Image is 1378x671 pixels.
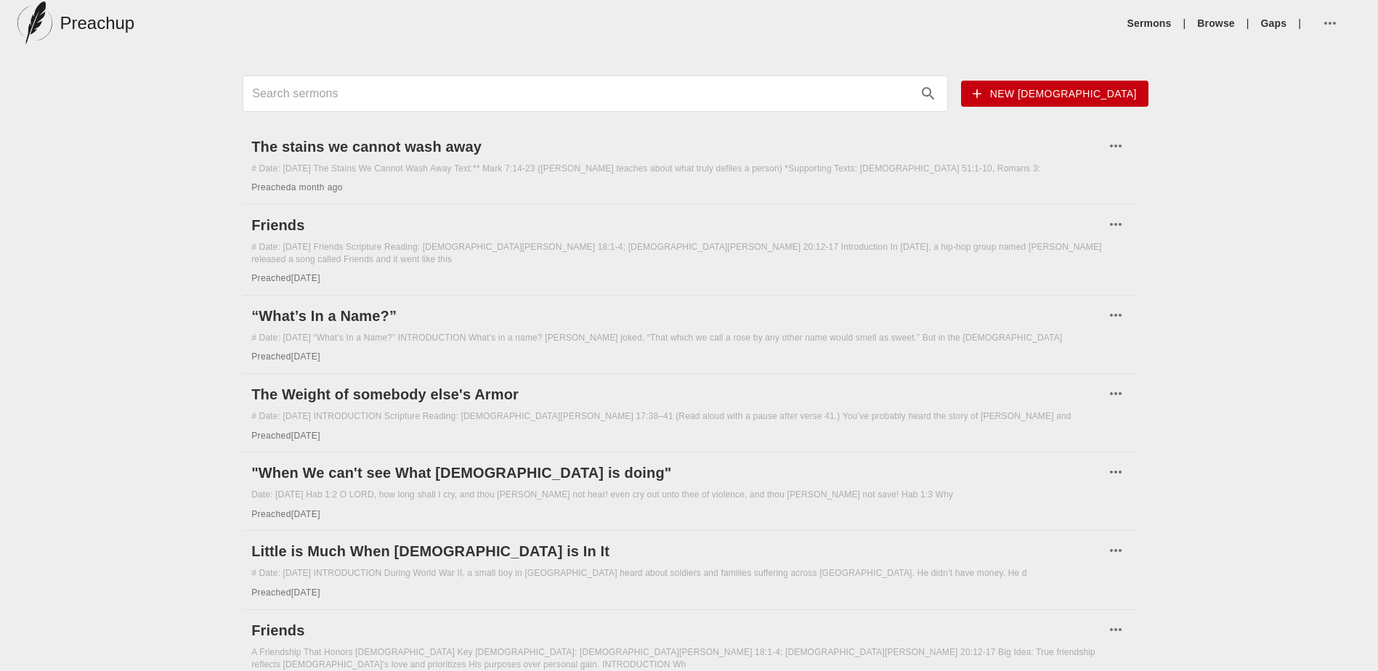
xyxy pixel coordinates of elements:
[17,1,52,45] img: preachup-logo.png
[1178,16,1192,30] li: |
[251,163,1127,175] div: # Date: [DATE] The Stains We Cannot Wash Away Text:** Mark 7:14-23 ([PERSON_NAME] teaches about w...
[251,619,1105,642] a: Friends
[251,273,320,283] span: Preached [DATE]
[251,509,320,519] span: Preached [DATE]
[251,135,1105,158] a: The stains we cannot wash away
[251,431,320,441] span: Preached [DATE]
[251,489,1127,501] div: Date: [DATE] Hab 1:2 O LORD, how long shall I cry, and thou [PERSON_NAME] not hear! even cry out ...
[251,567,1127,579] div: # Date: [DATE] INTRODUCTION During World War II, a small boy in [GEOGRAPHIC_DATA] heard about sol...
[251,351,320,362] span: Preached [DATE]
[251,410,1127,423] div: # Date: [DATE] INTRODUCTION Scripture Reading: [DEMOGRAPHIC_DATA][PERSON_NAME] 17:38–41 (Read alo...
[251,461,1105,484] a: "When We can't see What [DEMOGRAPHIC_DATA] is doing"
[252,82,912,105] input: Search sermons
[1241,16,1255,30] li: |
[1305,598,1361,654] iframe: Drift Widget Chat Controller
[251,332,1127,344] div: # Date: [DATE] “What’s In a Name?” INTRODUCTION What’s in a name? [PERSON_NAME] joked, “That whic...
[1261,16,1287,30] a: Gaps
[251,241,1127,266] div: # Date: [DATE] Friends Scripture Reading: [DEMOGRAPHIC_DATA][PERSON_NAME] 18:1-4; [DEMOGRAPHIC_DA...
[251,540,1105,563] a: Little is Much When [DEMOGRAPHIC_DATA] is In It
[251,587,320,598] span: Preached [DATE]
[251,383,1105,406] a: The Weight of somebody else's Armor
[251,646,1127,671] div: A Friendship That Honors [DEMOGRAPHIC_DATA] Key [DEMOGRAPHIC_DATA]: [DEMOGRAPHIC_DATA][PERSON_NAM...
[973,85,1137,103] span: New [DEMOGRAPHIC_DATA]
[1197,16,1234,30] a: Browse
[1127,16,1172,30] a: Sermons
[961,81,1148,107] button: New [DEMOGRAPHIC_DATA]
[251,304,1105,328] a: “What’s In a Name?”
[1292,16,1307,30] li: |
[912,78,944,110] button: search
[251,182,343,192] span: Preached a month ago
[60,12,134,35] h5: Preachup
[251,213,1105,237] a: Friends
